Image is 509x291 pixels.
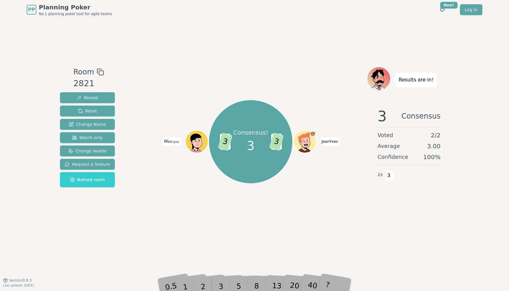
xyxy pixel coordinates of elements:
[72,135,103,141] span: Watch only
[28,6,35,13] span: PP
[60,159,115,170] button: Request a feature
[310,131,316,137] span: JeanYves is the host
[73,67,94,77] span: Room
[247,137,254,155] span: 3
[269,132,284,151] span: 3
[378,131,393,139] span: Voted
[60,172,115,187] button: Named room
[401,109,441,123] span: Consensus
[77,95,98,101] span: Reveal
[172,141,179,143] span: (you)
[60,106,115,116] button: Reset
[186,131,208,152] button: Click to change your avatar
[60,145,115,156] button: Change Avatar
[232,128,269,137] p: Consensus!
[39,3,112,11] span: Planning Poker
[218,132,232,151] span: 3
[3,278,32,283] button: Version0.9.3
[60,92,115,103] button: Reveal
[427,142,441,150] span: 3.00
[65,161,110,167] span: Request a feature
[378,153,408,161] span: Confidence
[39,11,112,16] span: No.1 planning poker tool for agile teams
[437,4,448,15] button: New!
[9,278,32,283] span: Version 0.9.3
[378,142,400,150] span: Average
[440,2,457,8] div: New!
[320,137,339,146] span: Click to change your name
[385,170,392,181] span: 3
[423,153,441,161] span: 100 %
[73,77,104,90] div: 2821
[460,4,482,15] a: Log in
[399,76,434,84] p: Results are in!
[60,132,115,143] button: Watch only
[163,137,181,146] span: Click to change your name
[431,131,441,139] span: 2 / 2
[78,108,97,114] span: Reset
[27,3,112,16] a: PPPlanning PokerNo.1 planning poker tool for agile teams
[69,121,106,127] span: Change Name
[68,148,107,154] span: Change Avatar
[70,177,105,183] span: Named room
[60,119,115,130] button: Change Name
[378,172,383,178] span: 2 x
[3,284,34,287] span: Last updated: [DATE]
[378,109,387,123] span: 3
